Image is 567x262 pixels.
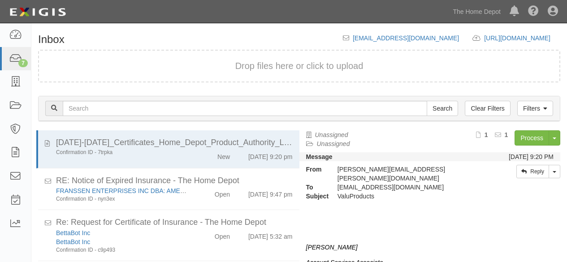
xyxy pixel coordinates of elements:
input: Search [427,101,458,116]
a: BettaBot Inc [56,238,90,245]
a: Process [515,130,549,146]
b: 1 [485,131,488,138]
div: 2025-2026_Certificates_Home_Depot_Product_Authority_LLC-ValuProducts.pdf [56,137,293,149]
div: Confirmation ID - 7trpka [56,149,188,156]
a: BettaBot Inc [56,229,90,236]
b: 1 [505,131,508,138]
div: Open [215,228,230,241]
div: [DATE] 9:20 pm [248,149,293,161]
strong: Subject [299,192,331,201]
div: ValuProducts [331,192,489,201]
strong: To [299,183,331,192]
a: Clear Filters [465,101,510,116]
div: RE: Notice of Expired Insurance - The Home Depot [56,175,293,187]
strong: Message [306,153,333,160]
div: [PERSON_NAME][EMAIL_ADDRESS][PERSON_NAME][DOMAIN_NAME] [331,165,489,183]
strong: From [299,165,331,174]
a: Reply [516,165,549,178]
a: [EMAIL_ADDRESS][DOMAIN_NAME] [353,34,459,42]
i: [PERSON_NAME] [306,244,358,251]
a: Unassigned [315,131,348,138]
h1: Inbox [38,34,65,45]
a: FRANSSEN ENTERPRISES INC DBA: AMERICAN CLEANING TECHNOLOGIES [56,187,285,194]
button: Drop files here or click to upload [235,60,364,73]
div: inbox@thdmerchandising.complianz.com [331,183,489,192]
div: Confirmation ID - nyn3ex [56,195,188,203]
div: 7 [18,59,28,67]
div: [DATE] 9:20 PM [509,152,554,161]
input: Search [63,101,427,116]
a: Unassigned [317,140,350,147]
a: [URL][DOMAIN_NAME] [484,34,560,42]
a: The Home Depot [448,3,505,21]
div: [DATE] 5:32 am [248,228,293,241]
div: Re: Request for Certificate of Insurance - The Home Depot [56,217,293,228]
div: Confirmation ID - c9p493 [56,246,188,254]
i: Help Center - Complianz [528,6,539,17]
div: New [217,149,230,161]
img: logo-5460c22ac91f19d4615b14bd174203de0afe785f0fc80cf4dbbc73dc1793850b.png [7,4,69,20]
div: Open [215,186,230,199]
div: [DATE] 9:47 pm [248,186,293,199]
a: Filters [517,101,553,116]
